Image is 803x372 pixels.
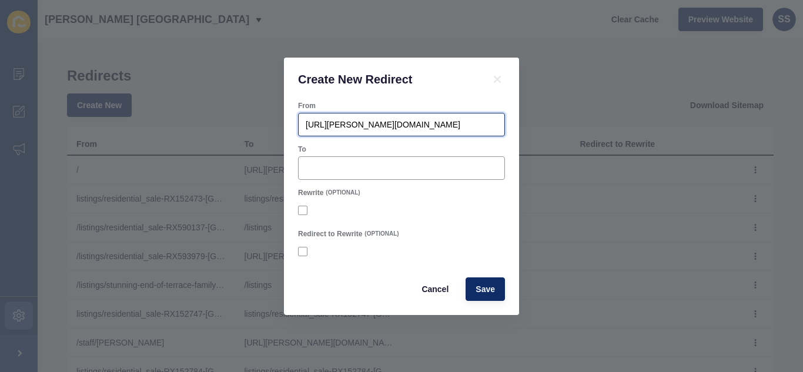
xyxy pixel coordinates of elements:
[476,283,495,295] span: Save
[298,72,476,87] h1: Create New Redirect
[411,277,459,301] button: Cancel
[298,229,362,239] label: Redirect to Rewrite
[298,188,323,197] label: Rewrite
[364,230,399,238] span: (OPTIONAL)
[466,277,505,301] button: Save
[298,145,306,154] label: To
[326,189,360,197] span: (OPTIONAL)
[421,283,449,295] span: Cancel
[298,101,316,110] label: From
